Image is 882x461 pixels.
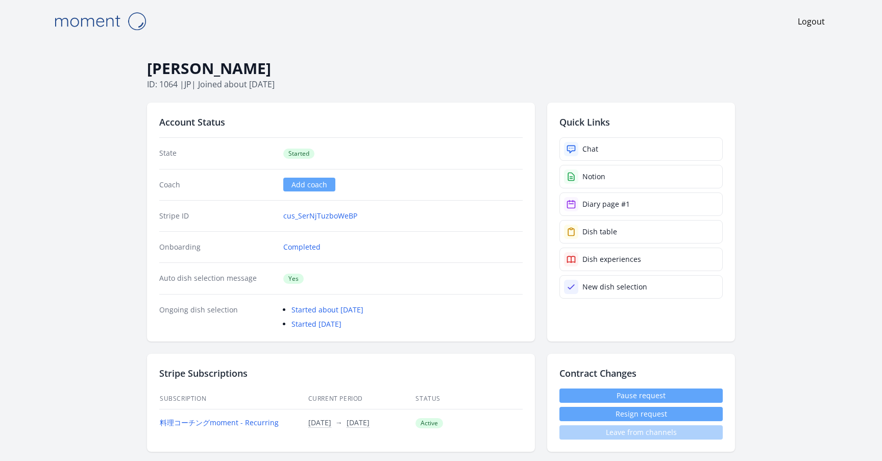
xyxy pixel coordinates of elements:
dt: Auto dish selection message [159,273,275,284]
div: Dish table [582,227,617,237]
th: Subscription [159,389,308,409]
div: Dish experiences [582,254,641,264]
h2: Account Status [159,115,523,129]
dt: Onboarding [159,242,275,252]
dt: Ongoing dish selection [159,305,275,329]
h2: Stripe Subscriptions [159,366,523,380]
a: Started [DATE] [291,319,341,329]
span: Leave from channels [559,425,723,440]
a: Logout [798,15,825,28]
a: New dish selection [559,275,723,299]
button: Resign request [559,407,723,421]
a: Add coach [283,178,335,191]
h1: [PERSON_NAME] [147,59,735,78]
a: Dish table [559,220,723,244]
div: Diary page #1 [582,199,630,209]
dt: Stripe ID [159,211,275,221]
h2: Contract Changes [559,366,723,380]
th: Status [415,389,523,409]
div: Notion [582,172,605,182]
a: Started about [DATE] [291,305,363,314]
span: Started [283,149,314,159]
a: Notion [559,165,723,188]
dt: State [159,148,275,159]
a: cus_SerNjTuzboWeBP [283,211,357,221]
th: Current Period [308,389,415,409]
a: Pause request [559,389,723,403]
a: Completed [283,242,321,252]
a: Dish experiences [559,248,723,271]
button: [DATE] [308,418,331,428]
span: Yes [283,274,304,284]
img: Moment [49,8,151,34]
a: 料理コーチングmoment - Recurring [160,418,279,427]
span: Active [415,418,443,428]
h2: Quick Links [559,115,723,129]
button: [DATE] [347,418,370,428]
span: → [335,418,342,427]
a: Diary page #1 [559,192,723,216]
p: ID: 1064 | | Joined about [DATE] [147,78,735,90]
dt: Coach [159,180,275,190]
div: Chat [582,144,598,154]
a: Chat [559,137,723,161]
span: jp [184,79,191,90]
div: New dish selection [582,282,647,292]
